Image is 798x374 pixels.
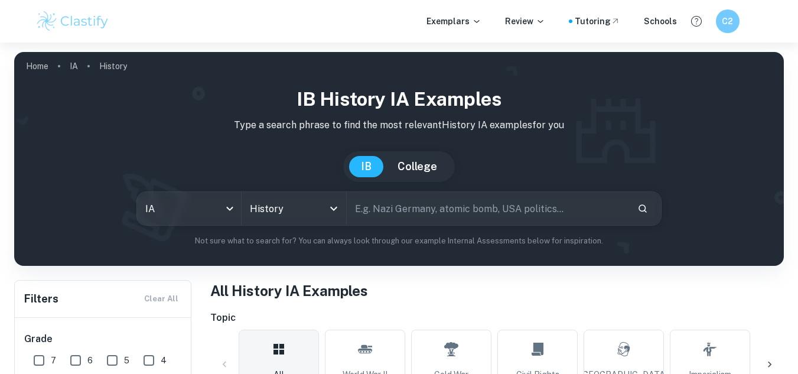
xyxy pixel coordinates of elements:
button: Help and Feedback [686,11,706,31]
input: E.g. Nazi Germany, atomic bomb, USA politics... [347,192,628,225]
button: College [386,156,449,177]
button: IB [349,156,383,177]
h6: C2 [721,15,734,28]
p: Not sure what to search for? You can always look through our example Internal Assessments below f... [24,235,774,247]
button: Open [325,200,342,217]
span: 5 [124,354,129,367]
h1: IB History IA examples [24,85,774,113]
h6: Filters [24,291,58,307]
span: 4 [161,354,167,367]
span: 6 [87,354,93,367]
button: Search [633,199,653,219]
p: Exemplars [426,15,481,28]
img: Clastify logo [35,9,110,33]
a: Tutoring [575,15,620,28]
p: History [99,60,127,73]
h6: Grade [24,332,183,346]
h6: Topic [210,311,784,325]
a: Home [26,58,48,74]
a: Schools [644,15,677,28]
button: C2 [716,9,740,33]
p: Type a search phrase to find the most relevant History IA examples for you [24,118,774,132]
div: IA [137,192,242,225]
p: Review [505,15,545,28]
h1: All History IA Examples [210,280,784,301]
span: 7 [51,354,56,367]
a: IA [70,58,78,74]
img: profile cover [14,52,784,266]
